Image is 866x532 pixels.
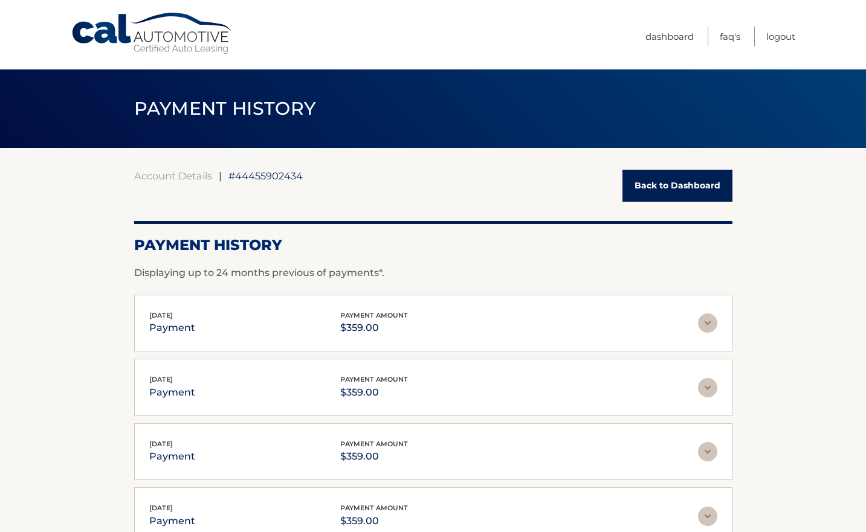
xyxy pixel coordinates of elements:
p: payment [149,319,195,336]
img: accordion-rest.svg [698,313,717,333]
a: Back to Dashboard [622,170,732,202]
p: payment [149,448,195,465]
span: payment amount [340,375,408,383]
p: $359.00 [340,513,408,530]
img: accordion-rest.svg [698,507,717,526]
a: FAQ's [720,27,740,46]
span: payment amount [340,504,408,512]
span: [DATE] [149,375,173,383]
span: [DATE] [149,440,173,448]
p: $359.00 [340,319,408,336]
span: [DATE] [149,311,173,319]
p: payment [149,384,195,401]
p: Displaying up to 24 months previous of payments*. [134,266,732,280]
span: payment amount [340,311,408,319]
p: $359.00 [340,448,408,465]
a: Logout [766,27,795,46]
img: accordion-rest.svg [698,442,717,461]
span: #44455902434 [228,170,303,182]
h2: Payment History [134,236,732,254]
span: PAYMENT HISTORY [134,97,316,120]
a: Dashboard [645,27,694,46]
a: Account Details [134,170,212,182]
span: payment amount [340,440,408,448]
span: | [219,170,222,182]
span: [DATE] [149,504,173,512]
a: Cal Automotive [71,12,234,55]
p: payment [149,513,195,530]
img: accordion-rest.svg [698,378,717,397]
p: $359.00 [340,384,408,401]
